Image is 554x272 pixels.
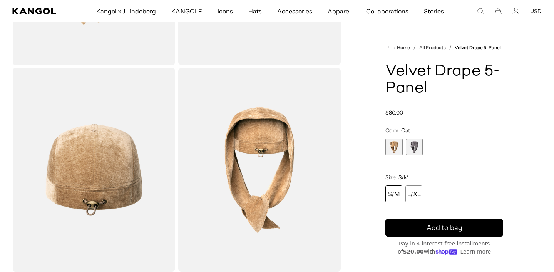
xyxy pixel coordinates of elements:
label: Oat [385,139,402,155]
div: L/XL [405,185,422,202]
a: Account [512,8,519,15]
span: Color [385,127,398,134]
span: $80.00 [385,109,403,116]
a: Kangol [12,8,63,14]
nav: breadcrumbs [385,43,503,52]
div: S/M [385,185,402,202]
button: Cart [495,8,502,15]
span: Home [395,45,410,50]
h1: Velvet Drape 5-Panel [385,63,503,97]
button: USD [530,8,542,15]
summary: Search here [477,8,484,15]
li: / [410,43,416,52]
a: Velvet Drape 5-Panel [455,45,501,50]
a: All Products [419,45,446,50]
span: S/M [398,174,409,181]
span: Oat [401,127,410,134]
span: Size [385,174,396,181]
span: Add to bag [427,223,462,233]
img: color-oat [178,68,341,271]
a: Home [388,44,410,51]
li: / [446,43,452,52]
div: 1 of 2 [385,139,402,155]
img: color-oat [12,68,175,271]
button: Add to bag [385,219,503,237]
div: 2 of 2 [406,139,423,155]
label: Charcoal [406,139,423,155]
